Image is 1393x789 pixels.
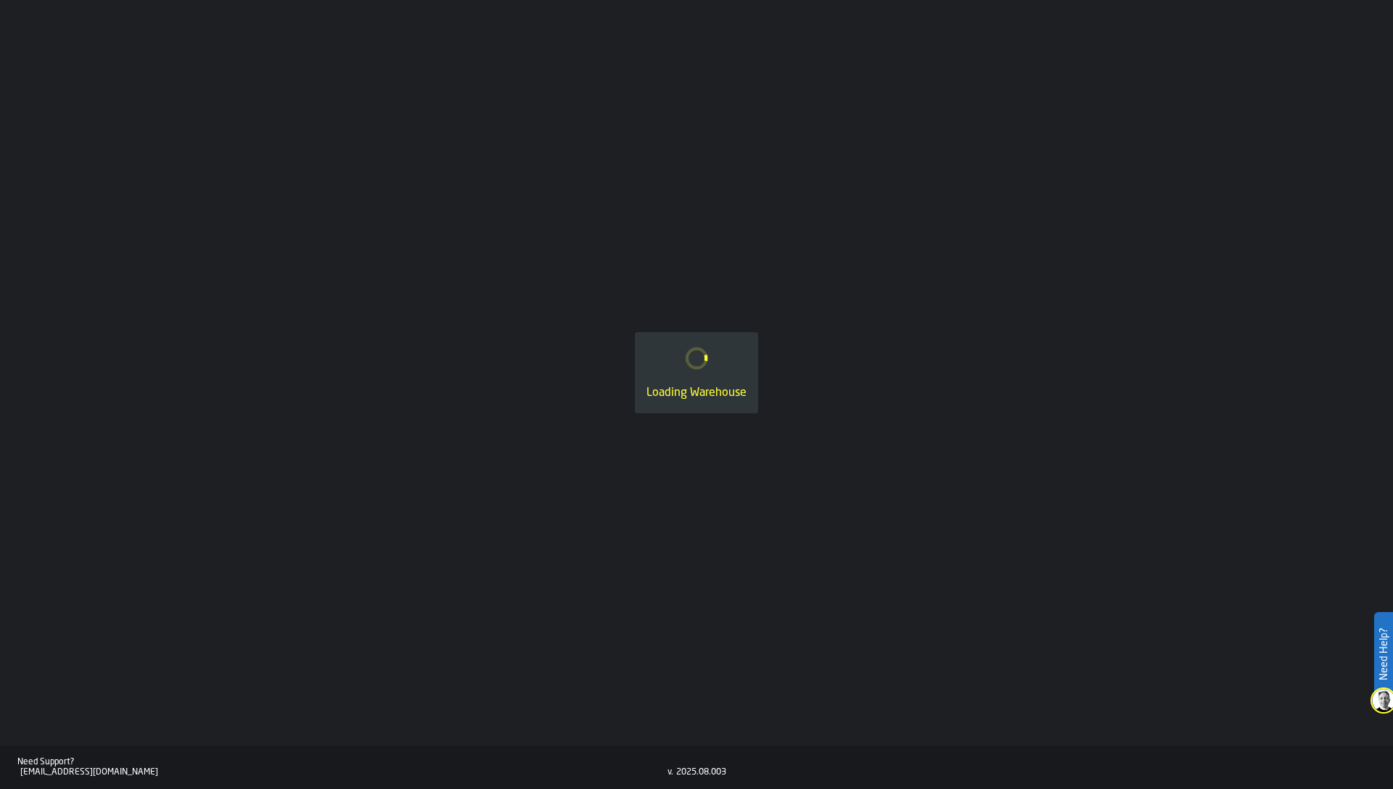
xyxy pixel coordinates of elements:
[667,767,673,777] div: v.
[17,757,667,777] a: Need Support?[EMAIL_ADDRESS][DOMAIN_NAME]
[676,767,726,777] div: 2025.08.003
[17,757,667,767] div: Need Support?
[1376,614,1392,695] label: Need Help?
[646,384,747,402] div: Loading Warehouse
[20,767,667,777] div: [EMAIL_ADDRESS][DOMAIN_NAME]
